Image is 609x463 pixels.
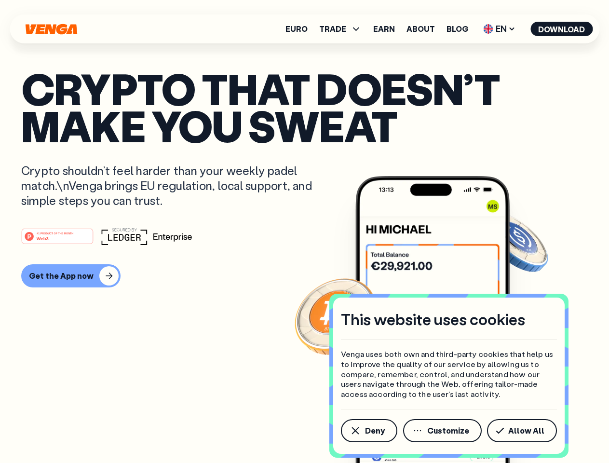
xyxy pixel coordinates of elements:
a: About [406,25,435,33]
button: Customize [403,419,482,442]
tspan: Web3 [37,235,49,241]
span: TRADE [319,25,346,33]
a: Earn [373,25,395,33]
button: Download [530,22,593,36]
button: Get the App now [21,264,121,287]
a: Blog [447,25,468,33]
a: Get the App now [21,264,588,287]
span: Allow All [508,427,544,435]
img: flag-uk [483,24,493,34]
h4: This website uses cookies [341,309,525,329]
img: Bitcoin [293,272,379,359]
span: Customize [427,427,469,435]
p: Venga uses both own and third-party cookies that help us to improve the quality of our service by... [341,349,557,399]
button: Allow All [487,419,557,442]
div: Get the App now [29,271,94,281]
span: TRADE [319,23,362,35]
a: Euro [285,25,308,33]
tspan: #1 PRODUCT OF THE MONTH [37,231,73,234]
span: EN [480,21,519,37]
img: USDC coin [481,207,550,277]
p: Crypto that doesn’t make you sweat [21,70,588,144]
a: #1 PRODUCT OF THE MONTHWeb3 [21,234,94,246]
p: Crypto shouldn’t feel harder than your weekly padel match.\nVenga brings EU regulation, local sup... [21,163,326,208]
svg: Home [24,24,78,35]
button: Deny [341,419,397,442]
span: Deny [365,427,385,435]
